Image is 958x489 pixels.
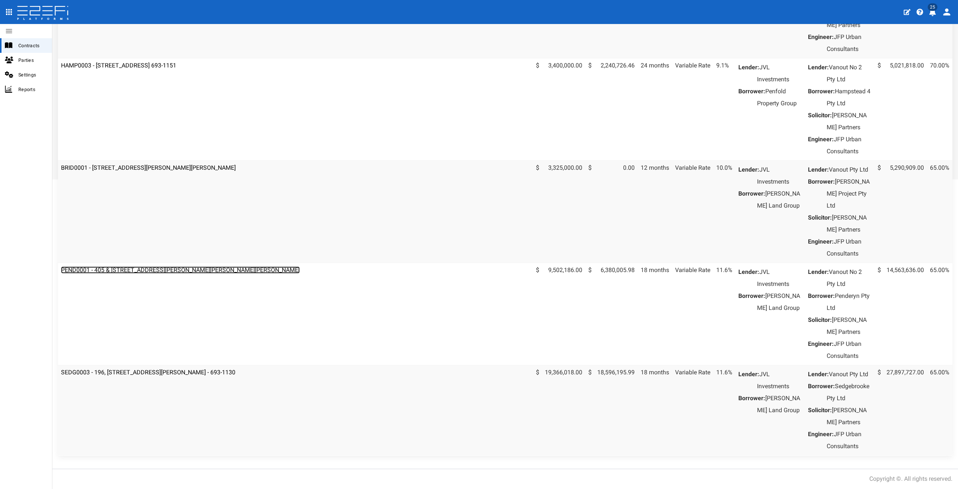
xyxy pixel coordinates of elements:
dt: Engineer: [808,236,834,248]
dt: Lender: [738,368,759,380]
dd: Hampstead 4 Pty Ltd [827,85,872,109]
dd: JVL Investments [757,266,802,290]
dd: Sedgebrooke Pty Ltd [827,380,872,404]
span: Parties [18,56,46,64]
span: Settings [18,70,46,79]
dt: Lender: [808,164,829,176]
dd: [PERSON_NAME] Partners [827,314,872,338]
dd: JFP Urban Consultants [827,338,872,362]
dd: JFP Urban Consultants [827,31,872,55]
dt: Solicitor: [808,404,832,416]
td: 11.6% [713,365,735,455]
a: PEND0001 - 405 & [STREET_ADDRESS][PERSON_NAME][PERSON_NAME][PERSON_NAME] [61,266,300,274]
a: HAMP0003 - [STREET_ADDRESS] 693-1151 [61,62,176,69]
td: 10.0% [713,160,735,263]
td: 18 months [638,263,672,365]
dt: Borrower: [808,85,835,97]
td: 12 months [638,160,672,263]
dt: Lender: [738,266,759,278]
td: 24 months [638,58,672,160]
dt: Lender: [738,164,759,176]
td: Variable Rate [672,365,713,455]
td: 3,400,000.00 [533,58,585,160]
td: 9,502,186.00 [533,263,585,365]
td: 9.1% [713,58,735,160]
dd: [PERSON_NAME] Project Pty Ltd [827,176,872,212]
td: 19,366,018.00 [533,365,585,455]
dd: [PERSON_NAME] Land Group [757,188,802,212]
dt: Lender: [738,61,759,73]
td: 6,380,005.98 [585,263,638,365]
dd: [PERSON_NAME] Land Group [757,290,802,314]
td: 70.00% [927,58,952,160]
dd: Vanout No 2 Pty Ltd [827,61,872,85]
dd: [PERSON_NAME] Partners [827,212,872,236]
dd: [PERSON_NAME] Land Group [757,392,802,416]
dd: [PERSON_NAME] Partners [827,109,872,133]
td: 65.00% [927,365,952,455]
td: 5,021,818.00 [875,58,927,160]
dt: Lender: [808,61,829,73]
dd: JVL Investments [757,61,802,85]
td: Variable Rate [672,58,713,160]
div: Copyright ©. All rights reserved. [869,475,952,483]
td: 65.00% [927,160,952,263]
td: 2,240,726.46 [585,58,638,160]
dd: JFP Urban Consultants [827,133,872,157]
dt: Solicitor: [808,314,832,326]
dt: Solicitor: [808,212,832,224]
dd: JVL Investments [757,368,802,392]
dd: Penderyn Pty Ltd [827,290,872,314]
dt: Borrower: [738,290,765,302]
a: BRID0001 - [STREET_ADDRESS][PERSON_NAME][PERSON_NAME] [61,164,236,171]
dt: Borrower: [808,290,835,302]
td: 65.00% [927,263,952,365]
dt: Engineer: [808,338,834,350]
td: Variable Rate [672,160,713,263]
td: 18,596,195.99 [585,365,638,455]
dd: Vanout Pty Ltd [827,164,872,176]
td: 18 months [638,365,672,455]
dt: Solicitor: [808,109,832,121]
dt: Borrower: [738,85,765,97]
dt: Lender: [808,368,829,380]
dt: Engineer: [808,31,834,43]
td: Variable Rate [672,263,713,365]
a: SEDG0003 - 196, [STREET_ADDRESS][PERSON_NAME] - 693-1130 [61,369,235,376]
dd: JFP Urban Consultants [827,428,872,452]
dt: Lender: [808,266,829,278]
dt: Borrower: [738,392,765,404]
span: Contracts [18,41,46,50]
dt: Borrower: [808,176,835,188]
span: Reports [18,85,46,94]
dt: Engineer: [808,428,834,440]
td: 27,897,727.00 [875,365,927,455]
dd: JFP Urban Consultants [827,236,872,260]
td: 0.00 [585,160,638,263]
td: 5,290,909.00 [875,160,927,263]
td: 3,325,000.00 [533,160,585,263]
dd: [PERSON_NAME] Partners [827,404,872,428]
dt: Borrower: [808,380,835,392]
td: 14,563,636.00 [875,263,927,365]
dd: Vanout Pty Ltd [827,368,872,380]
dd: JVL Investments [757,164,802,188]
dt: Engineer: [808,133,834,145]
dd: Vanout No 2 Pty Ltd [827,266,872,290]
td: 11.6% [713,263,735,365]
dd: Penfold Property Group [757,85,802,109]
dt: Borrower: [738,188,765,200]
